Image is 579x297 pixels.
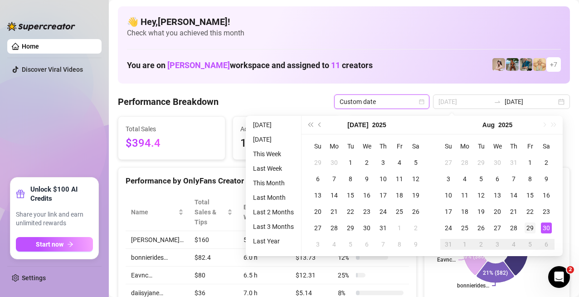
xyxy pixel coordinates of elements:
[189,249,238,267] td: $82.4
[375,203,391,220] td: 2025-07-24
[410,223,421,233] div: 2
[440,220,457,236] td: 2025-08-24
[131,207,176,217] span: Name
[489,203,506,220] td: 2025-08-20
[443,173,454,184] div: 3
[473,171,489,187] td: 2025-08-05
[326,138,342,154] th: Mo
[378,190,389,201] div: 17
[391,220,408,236] td: 2025-08-01
[548,266,570,288] iframe: Intercom live chat
[359,154,375,171] td: 2025-07-02
[127,60,373,70] h1: You are on workspace and assigned to creators
[508,206,519,217] div: 21
[541,206,552,217] div: 23
[189,267,238,284] td: $80
[408,171,424,187] td: 2025-07-12
[538,154,555,171] td: 2025-08-02
[331,60,340,70] span: 11
[342,203,359,220] td: 2025-07-22
[492,206,503,217] div: 20
[492,190,503,201] div: 13
[394,223,405,233] div: 1
[482,116,495,134] button: Choose a month
[391,138,408,154] th: Fr
[378,239,389,250] div: 7
[361,157,372,168] div: 2
[372,116,386,134] button: Choose a year
[361,173,372,184] div: 9
[326,171,342,187] td: 2025-07-07
[338,252,352,262] span: 12 %
[522,203,538,220] td: 2025-08-22
[440,171,457,187] td: 2025-08-03
[457,220,473,236] td: 2025-08-25
[342,187,359,203] td: 2025-07-15
[489,236,506,252] td: 2025-09-03
[408,203,424,220] td: 2025-07-26
[538,220,555,236] td: 2025-08-30
[494,98,501,105] span: to
[310,203,326,220] td: 2025-07-20
[22,66,83,73] a: Discover Viral Videos
[126,249,189,267] td: bonnierides…
[345,173,356,184] div: 8
[489,187,506,203] td: 2025-08-13
[492,223,503,233] div: 27
[310,138,326,154] th: Su
[329,223,340,233] div: 28
[525,223,535,233] div: 29
[126,231,189,249] td: [PERSON_NAME]…
[342,236,359,252] td: 2025-08-05
[567,266,574,273] span: 2
[345,157,356,168] div: 1
[457,236,473,252] td: 2025-09-01
[312,223,323,233] div: 27
[541,223,552,233] div: 30
[345,239,356,250] div: 5
[342,220,359,236] td: 2025-07-29
[440,138,457,154] th: Su
[541,157,552,168] div: 2
[394,206,405,217] div: 25
[473,154,489,171] td: 2025-07-29
[410,206,421,217] div: 26
[492,58,505,71] img: anaxmei
[127,28,561,38] span: Check what you achieved this month
[126,267,189,284] td: Eavnc…
[326,187,342,203] td: 2025-07-14
[440,154,457,171] td: 2025-07-27
[375,154,391,171] td: 2025-07-03
[378,157,389,168] div: 3
[394,157,405,168] div: 4
[167,60,230,70] span: [PERSON_NAME]
[361,239,372,250] div: 6
[525,157,535,168] div: 1
[473,220,489,236] td: 2025-08-26
[359,138,375,154] th: We
[359,203,375,220] td: 2025-07-23
[189,193,238,231] th: Total Sales & Tips
[505,97,556,107] input: End date
[126,124,218,134] span: Total Sales
[249,148,297,159] li: This Week
[394,190,405,201] div: 18
[489,154,506,171] td: 2025-07-30
[457,282,490,289] text: bonnierides…
[329,173,340,184] div: 7
[506,236,522,252] td: 2025-09-04
[240,124,332,134] span: Active Chats
[312,173,323,184] div: 6
[459,173,470,184] div: 4
[126,175,409,187] div: Performance by OnlyFans Creator
[361,206,372,217] div: 23
[457,154,473,171] td: 2025-07-28
[375,187,391,203] td: 2025-07-17
[312,157,323,168] div: 29
[312,206,323,217] div: 20
[347,116,368,134] button: Choose a month
[489,138,506,154] th: We
[457,171,473,187] td: 2025-08-04
[378,206,389,217] div: 24
[538,236,555,252] td: 2025-09-06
